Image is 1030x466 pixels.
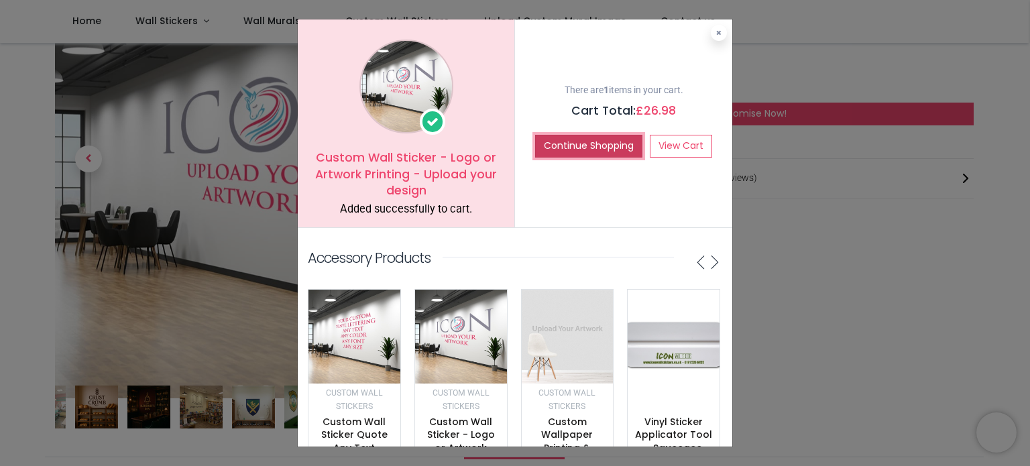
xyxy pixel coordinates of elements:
[359,40,453,133] img: image_1024
[308,248,431,268] p: Accessory Products
[525,84,722,97] p: There are items in your cart.
[308,150,504,199] h5: Custom Wall Sticker - Logo or Artwork Printing - Upload your design
[326,387,383,411] a: Custom Wall Stickers
[525,103,722,119] h5: Cart Total:
[535,135,642,158] button: Continue Shopping
[308,290,400,384] img: image_512
[433,387,490,411] a: Custom Wall Stickers
[415,290,507,384] img: image_512
[636,103,676,119] span: £
[628,290,720,397] img: image_512
[635,415,712,455] a: Vinyl Sticker Applicator Tool - Squeegee
[326,388,383,411] small: Custom Wall Stickers
[538,388,595,411] small: Custom Wall Stickers
[522,290,614,384] img: image_512
[604,84,609,95] b: 1
[308,202,504,217] div: Added successfully to cart.
[433,388,490,411] small: Custom Wall Stickers
[644,103,676,119] span: 26.98
[650,135,712,158] a: View Cart
[538,387,595,411] a: Custom Wall Stickers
